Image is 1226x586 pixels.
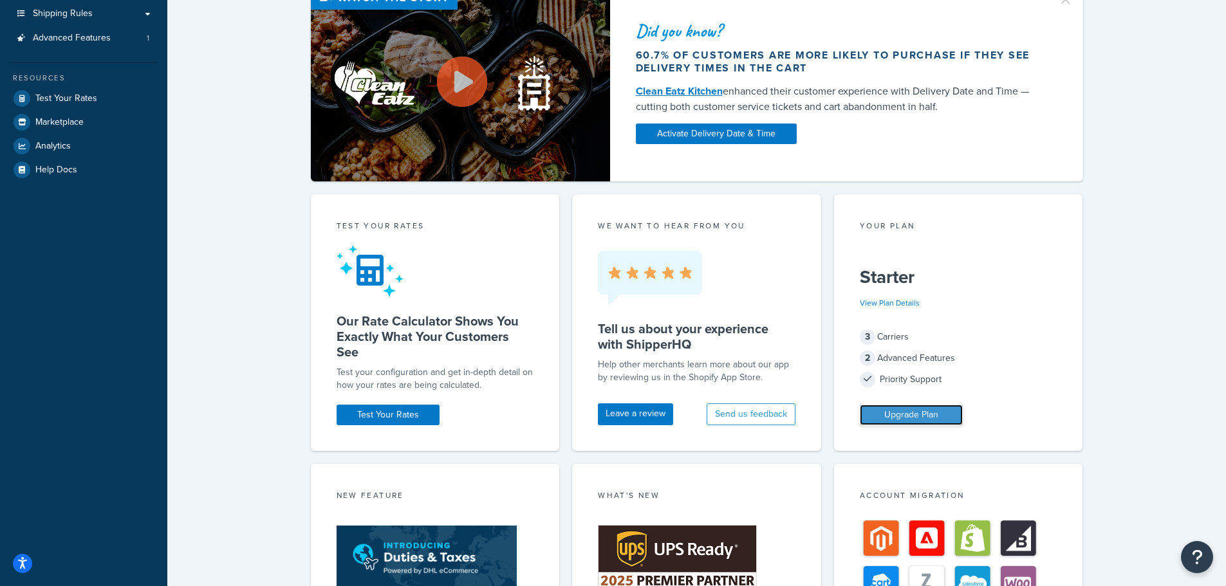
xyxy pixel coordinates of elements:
a: Advanced Features1 [10,26,158,50]
div: What's New [598,490,795,504]
h5: Our Rate Calculator Shows You Exactly What Your Customers See [337,313,534,360]
div: Your Plan [860,220,1057,235]
a: Clean Eatz Kitchen [636,84,723,98]
p: Help other merchants learn more about our app by reviewing us in the Shopify App Store. [598,358,795,384]
li: Advanced Features [10,26,158,50]
div: Test your configuration and get in-depth detail on how your rates are being calculated. [337,366,534,392]
h5: Tell us about your experience with ShipperHQ [598,321,795,352]
a: Activate Delivery Date & Time [636,124,797,144]
div: Account Migration [860,490,1057,504]
div: Carriers [860,328,1057,346]
a: Shipping Rules [10,2,158,26]
a: Leave a review [598,403,673,425]
span: 1 [147,33,149,44]
a: Upgrade Plan [860,405,963,425]
div: Advanced Features [860,349,1057,367]
span: Marketplace [35,117,84,128]
span: Help Docs [35,165,77,176]
button: Open Resource Center [1181,541,1213,573]
a: Marketplace [10,111,158,134]
a: Test Your Rates [337,405,440,425]
span: 3 [860,329,875,345]
div: Priority Support [860,371,1057,389]
span: Analytics [35,141,71,152]
a: Analytics [10,134,158,158]
p: we want to hear from you [598,220,795,232]
div: Did you know? [636,22,1043,40]
div: New Feature [337,490,534,504]
div: Resources [10,73,158,84]
span: Test Your Rates [35,93,97,104]
a: View Plan Details [860,297,920,309]
span: Advanced Features [33,33,111,44]
a: Help Docs [10,158,158,181]
div: enhanced their customer experience with Delivery Date and Time — cutting both customer service ti... [636,84,1043,114]
a: Test Your Rates [10,87,158,110]
h5: Starter [860,267,1057,288]
span: Shipping Rules [33,8,93,19]
div: 60.7% of customers are more likely to purchase if they see delivery times in the cart [636,49,1043,75]
button: Send us feedback [707,403,795,425]
div: Test your rates [337,220,534,235]
span: 2 [860,351,875,366]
